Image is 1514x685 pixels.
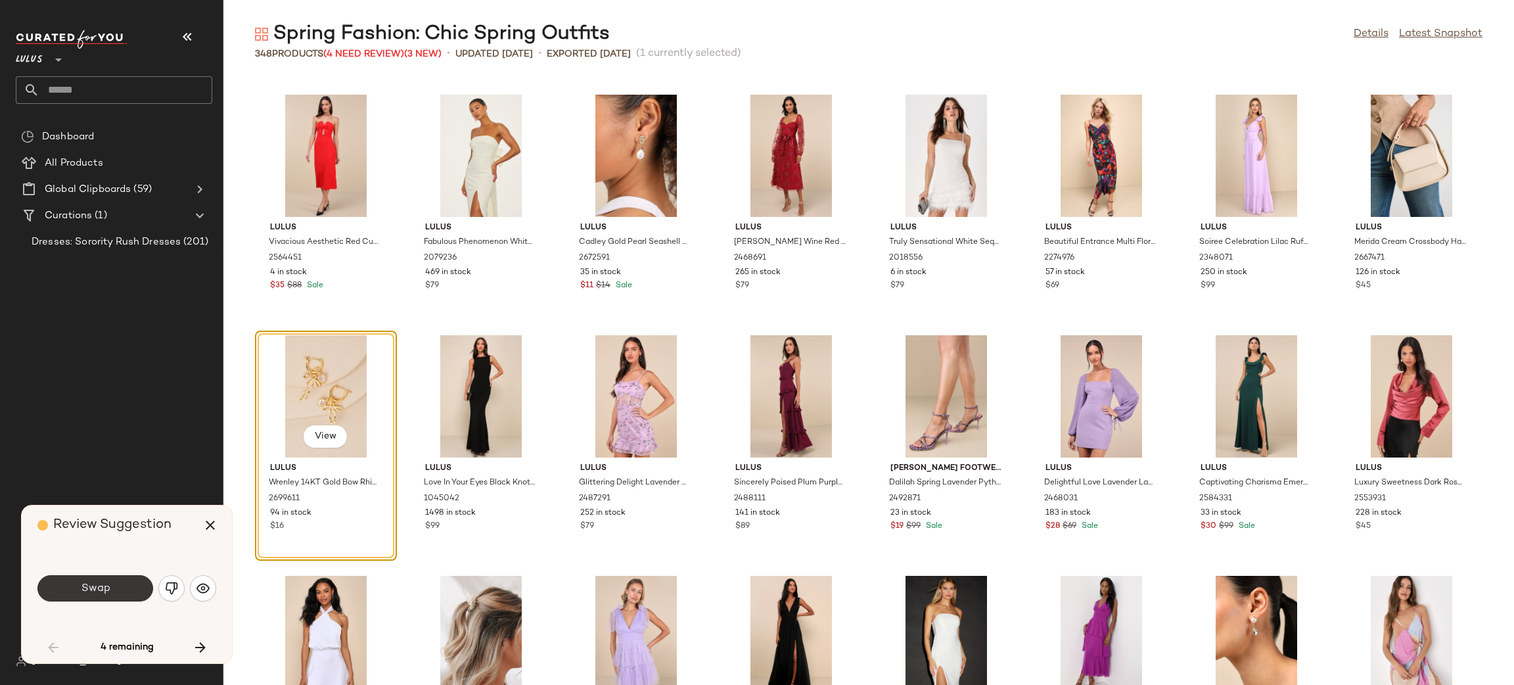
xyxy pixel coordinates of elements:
[101,642,154,653] span: 4 remaining
[424,237,536,248] span: Fabulous Phenomenon White Strapless Bow Midi Dress
[1044,493,1078,505] span: 2468031
[1354,477,1466,489] span: Luxury Sweetness Dark Rose Pink Satin Backless Top
[1201,280,1215,292] span: $99
[580,463,692,475] span: Lulus
[1399,26,1482,42] a: Latest Snapshot
[323,49,404,59] span: (4 Need Review)
[270,267,307,279] span: 4 in stock
[447,46,450,62] span: •
[16,30,127,49] img: cfy_white_logo.C9jOOHJF.svg
[425,280,439,292] span: $79
[1354,237,1466,248] span: Merida Cream Crossbody Handbag
[735,267,781,279] span: 265 in stock
[255,47,442,61] div: Products
[1236,522,1255,531] span: Sale
[1045,222,1157,234] span: Lulus
[303,425,348,448] button: View
[269,477,380,489] span: Wrenley 14KT Gold Bow Rhinestone Charm Huggie Hoop Earrings
[255,28,268,41] img: svg%3e
[1199,237,1311,248] span: Soiree Celebration Lilac Ruffled Lace-Up Maxi Dress
[890,222,1002,234] span: Lulus
[1356,222,1467,234] span: Lulus
[1201,508,1241,519] span: 33 in stock
[890,280,904,292] span: $79
[1044,477,1156,489] span: Delightful Love Lavender Lace-Up Balloon Sleeve Mini Dress
[424,252,457,264] span: 2079236
[636,46,741,62] span: (1 currently selected)
[415,95,547,217] img: 12657581_2079236.jpg
[1356,463,1467,475] span: Lulus
[889,477,1001,489] span: Dalilah Spring Lavender Python Ankle Strap High Heel Sandals
[1356,267,1400,279] span: 126 in stock
[570,95,702,217] img: 2672591_01_OM.jpg
[579,493,610,505] span: 2487291
[1045,508,1091,519] span: 183 in stock
[255,49,272,59] span: 348
[1190,335,1323,458] img: 12428121_2584331.jpg
[260,335,392,458] img: 2699611_02_topdown_2025-07-07.jpg
[889,493,921,505] span: 2492871
[735,280,749,292] span: $79
[92,208,106,224] span: (1)
[1201,222,1312,234] span: Lulus
[1201,463,1312,475] span: Lulus
[181,235,208,250] span: (201)
[734,477,846,489] span: Sincerely Poised Plum Purple Backless Bustier Tiered Maxi Dress
[1044,237,1156,248] span: Beautiful Entrance Multi Floral Twist-Front Midi Dress
[1190,95,1323,217] img: 11220381_2348071.jpg
[425,508,476,519] span: 1498 in stock
[1356,280,1371,292] span: $45
[734,252,766,264] span: 2468691
[1219,521,1233,532] span: $99
[45,182,131,197] span: Global Clipboards
[42,130,94,145] span: Dashboard
[424,477,536,489] span: Love In Your Eyes Black Knotted Mermaid Maxi Dress
[1201,521,1216,532] span: $30
[1079,522,1098,531] span: Sale
[579,477,691,489] span: Glittering Delight Lavender Mesh Sequin Embroidered Mini Dress
[1356,521,1371,532] span: $45
[580,521,594,532] span: $79
[596,280,610,292] span: $14
[260,95,392,217] img: 12296901_2564451.jpg
[424,493,459,505] span: 1045042
[880,95,1013,217] img: 9924481_2018556.jpg
[1035,95,1168,217] img: 11094661_2274976.jpg
[45,156,103,171] span: All Products
[1035,335,1168,458] img: 11861301_2468031.jpg
[890,463,1002,475] span: [PERSON_NAME] Footwear
[1201,267,1247,279] span: 250 in stock
[21,130,34,143] img: svg%3e
[1354,252,1385,264] span: 2667471
[37,575,153,602] button: Swap
[1356,508,1402,519] span: 228 in stock
[1045,280,1059,292] span: $69
[538,46,541,62] span: •
[1045,463,1157,475] span: Lulus
[735,463,847,475] span: Lulus
[889,252,923,264] span: 2018556
[53,518,172,532] span: Review Suggestion
[923,522,942,531] span: Sale
[165,582,178,595] img: svg%3e
[547,47,631,61] p: Exported [DATE]
[1044,252,1074,264] span: 2274976
[1199,477,1311,489] span: Captivating Charisma Emerald Ruffled Cutout Tie-Back Maxi Dress
[1045,521,1060,532] span: $28
[196,582,210,595] img: svg%3e
[1345,95,1478,217] img: 2667471_01_OM_2025-08-15.jpg
[579,252,610,264] span: 2672591
[45,208,92,224] span: Curations
[425,521,440,532] span: $99
[906,521,921,532] span: $99
[1199,252,1233,264] span: 2348071
[1045,267,1085,279] span: 57 in stock
[1345,335,1478,458] img: 12248401_2553931.jpg
[889,237,1001,248] span: Truly Sensational White Sequin Feather Sleeveless Mini Dress
[880,335,1013,458] img: 11717201_2492871.jpg
[580,280,593,292] span: $11
[570,335,702,458] img: 11998761_2487291.jpg
[735,521,750,532] span: $89
[425,222,537,234] span: Lulus
[16,656,26,667] img: svg%3e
